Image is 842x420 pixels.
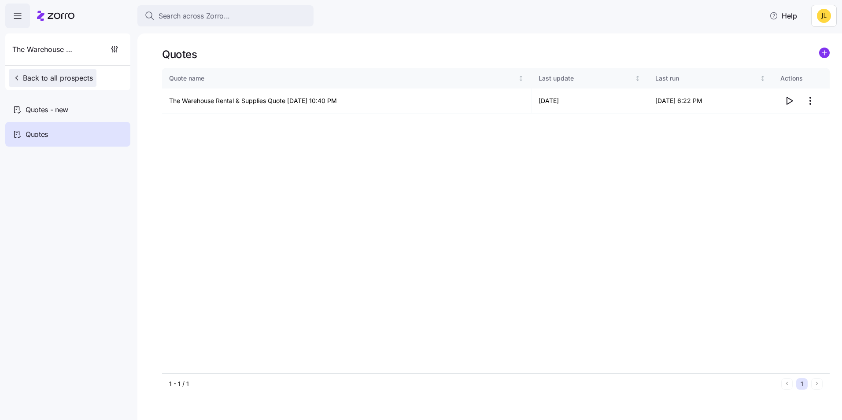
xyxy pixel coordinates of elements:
[811,378,823,390] button: Next page
[762,7,804,25] button: Help
[635,75,641,81] div: Not sorted
[26,104,68,115] span: Quotes - new
[819,48,830,61] a: add icon
[532,88,648,114] td: [DATE]
[159,11,230,22] span: Search across Zorro...
[9,69,96,87] button: Back to all prospects
[648,88,773,114] td: [DATE] 6:22 PM
[769,11,797,21] span: Help
[539,74,633,83] div: Last update
[169,379,778,388] div: 1 - 1 / 1
[12,44,76,55] span: The Warehouse Rental & Supplies
[819,48,830,58] svg: add icon
[760,75,766,81] div: Not sorted
[169,74,517,83] div: Quote name
[518,75,524,81] div: Not sorted
[780,74,823,83] div: Actions
[162,88,532,114] td: The Warehouse Rental & Supplies Quote [DATE] 10:40 PM
[162,68,532,88] th: Quote nameNot sorted
[781,378,793,390] button: Previous page
[12,73,93,83] span: Back to all prospects
[5,97,130,122] a: Quotes - new
[648,68,773,88] th: Last runNot sorted
[5,122,130,147] a: Quotes
[796,378,808,390] button: 1
[162,48,197,61] h1: Quotes
[817,9,831,23] img: 4bbb7b38fb27464b0c02eb484b724bf2
[532,68,648,88] th: Last updateNot sorted
[26,129,48,140] span: Quotes
[655,74,758,83] div: Last run
[137,5,314,26] button: Search across Zorro...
